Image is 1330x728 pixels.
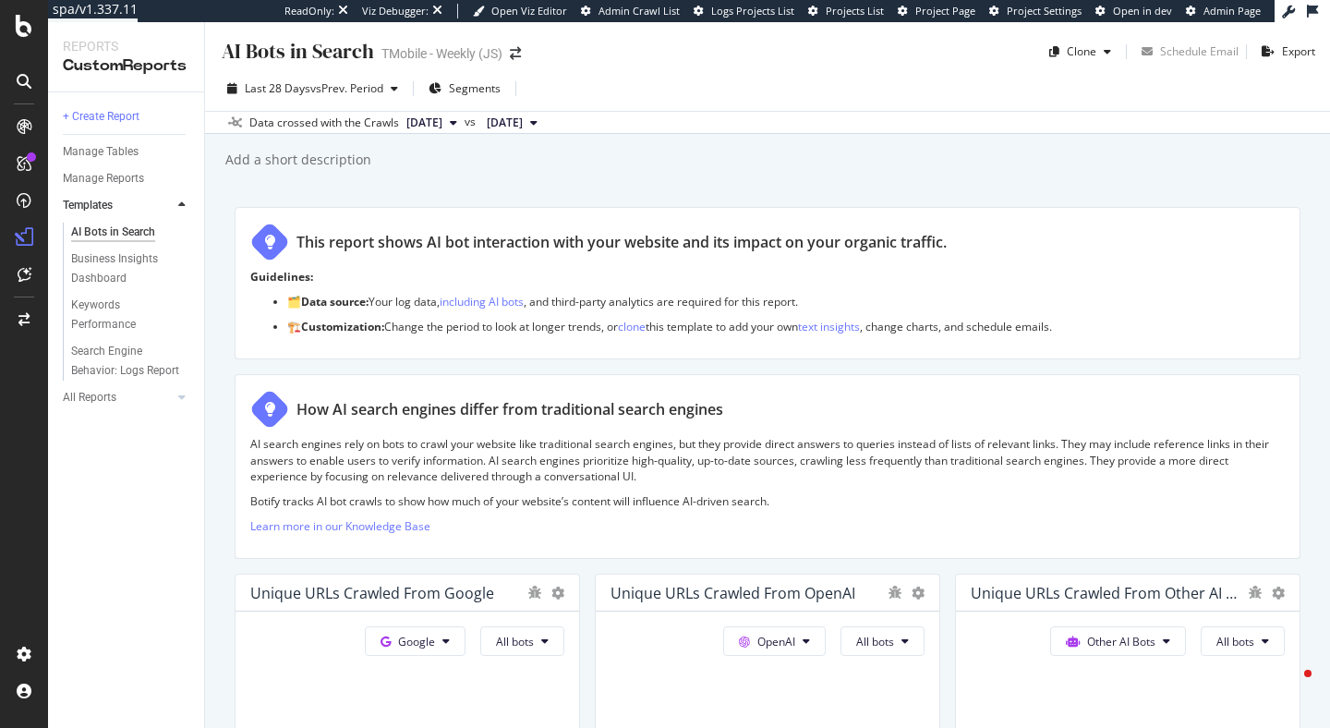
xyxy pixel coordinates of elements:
[63,55,189,77] div: CustomReports
[301,294,369,309] strong: Data source:
[808,4,884,18] a: Projects List
[250,518,430,534] a: Learn more in our Knowledge Base
[1160,43,1239,59] div: Schedule Email
[1186,4,1261,18] a: Admin Page
[71,342,191,381] a: Search Engine Behavior: Logs Report
[220,37,374,66] div: AI Bots in Search
[479,112,545,134] button: [DATE]
[711,4,794,18] span: Logs Projects List
[826,4,884,18] span: Projects List
[694,4,794,18] a: Logs Projects List
[480,626,564,656] button: All bots
[898,4,975,18] a: Project Page
[63,142,139,162] div: Manage Tables
[220,74,405,103] button: Last 28 DaysvsPrev. Period
[249,115,399,131] div: Data crossed with the Crawls
[71,249,191,288] a: Business Insights Dashboard
[63,196,173,215] a: Templates
[63,107,139,127] div: + Create Report
[1254,37,1315,67] button: Export
[287,294,1285,309] p: 🗂️ Your log data, , and third-party analytics are required for this report.
[235,374,1300,559] div: How AI search engines differ from traditional search enginesAI search engines rely on bots to cra...
[399,112,465,134] button: [DATE]
[63,107,191,127] a: + Create Report
[757,634,795,649] span: OpenAI
[496,634,534,649] span: All bots
[611,584,855,602] div: Unique URLs Crawled from OpenAI
[971,584,1239,602] div: Unique URLs Crawled from Other AI Bots
[296,399,723,420] div: How AI search engines differ from traditional search engines
[1248,586,1263,599] div: bug
[1267,665,1312,710] iframe: Intercom live chat
[1095,4,1172,18] a: Open in dev
[465,114,479,130] span: vs
[840,626,925,656] button: All bots
[284,4,334,18] div: ReadOnly:
[598,4,680,18] span: Admin Crawl List
[1087,634,1155,649] span: Other AI Bots
[723,626,826,656] button: OpenAI
[63,388,116,407] div: All Reports
[1113,4,1172,18] span: Open in dev
[71,296,175,334] div: Keywords Performance
[856,634,894,649] span: All bots
[487,115,523,131] span: 2025 Aug. 1st
[1201,626,1285,656] button: All bots
[1050,626,1186,656] button: Other AI Bots
[250,493,1285,509] p: Botify tracks AI bot crawls to show how much of your website’s content will influence AI-driven s...
[581,4,680,18] a: Admin Crawl List
[63,196,113,215] div: Templates
[449,80,501,96] span: Segments
[440,294,524,309] a: including AI bots
[245,80,310,96] span: Last 28 Days
[1134,37,1239,67] button: Schedule Email
[510,47,521,60] div: arrow-right-arrow-left
[1203,4,1261,18] span: Admin Page
[406,115,442,131] span: 2025 Aug. 29th
[310,80,383,96] span: vs Prev. Period
[1007,4,1082,18] span: Project Settings
[915,4,975,18] span: Project Page
[71,223,191,242] a: AI Bots in Search
[362,4,429,18] div: Viz Debugger:
[527,586,542,599] div: bug
[1067,43,1096,59] div: Clone
[235,207,1300,359] div: This report shows AI bot interaction with your website and its impact on your organic traffic.Gui...
[250,436,1285,483] p: AI search engines rely on bots to crawl your website like traditional search engines, but they pr...
[618,319,646,334] a: clone
[63,388,173,407] a: All Reports
[398,634,435,649] span: Google
[287,319,1285,334] p: 🏗️ Change the period to look at longer trends, or this template to add your own , change charts, ...
[224,151,371,169] div: Add a short description
[888,586,902,599] div: bug
[63,169,191,188] a: Manage Reports
[301,319,384,334] strong: Customization:
[421,74,508,103] button: Segments
[989,4,1082,18] a: Project Settings
[1042,37,1118,67] button: Clone
[63,169,144,188] div: Manage Reports
[296,232,947,253] div: This report shows AI bot interaction with your website and its impact on your organic traffic.
[381,44,502,63] div: TMobile - Weekly (JS)
[71,223,155,242] div: AI Bots in Search
[250,269,313,285] strong: Guidelines:
[71,249,177,288] div: Business Insights Dashboard
[63,142,191,162] a: Manage Tables
[473,4,567,18] a: Open Viz Editor
[63,37,189,55] div: Reports
[798,319,860,334] a: text insights
[71,342,180,381] div: Search Engine Behavior: Logs Report
[250,584,494,602] div: Unique URLs Crawled from Google
[1216,634,1254,649] span: All bots
[1282,43,1315,59] div: Export
[491,4,567,18] span: Open Viz Editor
[365,626,465,656] button: Google
[71,296,191,334] a: Keywords Performance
